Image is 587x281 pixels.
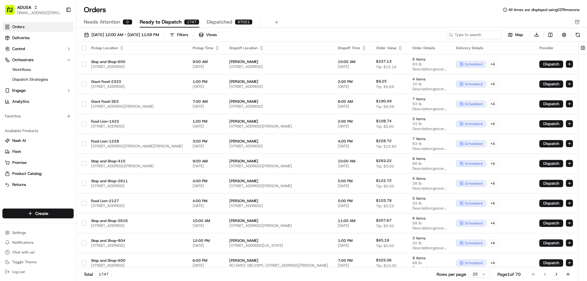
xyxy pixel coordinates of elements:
[465,121,482,126] span: scheduled
[376,144,397,149] span: Tip: $15.92
[412,265,446,270] span: Description: grocery bags
[376,198,392,203] span: $103.78
[412,106,446,111] span: Description: grocery bags
[193,218,220,223] span: 10:00 AM
[12,230,26,235] span: Settings
[376,99,392,104] span: $190.49
[91,198,183,203] span: Food Lion-2127
[2,147,74,157] button: Fleet
[91,104,183,109] span: [STREET_ADDRESS][PERSON_NAME]
[229,99,328,104] span: [PERSON_NAME]
[91,218,183,223] span: Stop and Shop-2616
[193,139,220,144] span: 3:00 PM
[184,19,199,25] div: 1747
[487,61,498,68] div: + 4
[193,124,220,129] span: [DATE]
[43,103,74,108] a: Powered byPylon
[193,64,220,69] span: [DATE]
[412,161,446,166] span: 68 lb
[193,238,220,243] span: 12:00 PM
[412,46,446,50] div: Order Details
[16,39,110,46] input: Got a question? Start typing here...
[193,183,220,188] span: [DATE]
[58,89,98,95] span: API Documentation
[6,6,18,18] img: Nash
[193,258,220,263] span: 6:00 PM
[412,236,446,241] span: 3 items
[12,269,25,274] span: Log out
[338,258,366,263] span: 7:00 PM
[12,24,24,30] span: Orders
[91,144,183,149] span: [STREET_ADDRESS][PERSON_NAME][PERSON_NAME]
[5,160,71,165] a: Promise
[412,186,446,191] span: Description: grocery bags
[376,79,387,84] span: $9.25
[338,159,366,164] span: 10:00 AM
[487,240,498,246] div: + 4
[12,57,34,63] span: Orchestrate
[376,124,394,129] span: Tip: $0.00
[229,218,328,223] span: [PERSON_NAME]
[376,65,397,69] span: Tip: $15.14
[376,164,394,169] span: Tip: $0.00
[2,97,74,106] a: Analytics
[412,226,446,231] span: Description: grocery bags
[12,99,29,104] span: Analytics
[412,136,446,141] span: 7 items
[229,144,328,149] span: [STREET_ADDRESS]
[123,19,132,25] div: 0
[12,149,21,154] span: Fleet
[465,141,482,146] span: scheduled
[465,221,482,226] span: scheduled
[91,84,183,89] span: [STREET_ADDRESS]
[412,166,446,171] span: Description: grocery bags
[229,79,328,84] span: [PERSON_NAME]
[207,18,232,26] span: Dispatched
[338,198,366,203] span: 5:00 PM
[504,31,527,39] button: Map
[465,181,482,186] span: scheduled
[10,65,66,74] a: Workflows
[465,241,482,246] span: scheduled
[412,102,446,106] span: 53 lb
[193,119,220,124] span: 1:00 PM
[91,59,183,64] span: Stop and Shop-600
[412,87,446,91] span: Description: grocery bags
[376,139,392,143] span: $228.72
[376,263,397,268] span: Tip: $10.00
[465,261,482,265] span: scheduled
[338,203,366,208] span: [DATE]
[539,120,563,128] button: Dispatch
[21,58,100,65] div: Start new chat
[12,88,26,93] span: Engage
[61,104,74,108] span: Pylon
[167,31,191,39] button: Filters
[487,220,498,227] div: + 4
[229,124,328,129] span: [STREET_ADDRESS][PERSON_NAME]
[338,238,366,243] span: 1:00 PM
[6,58,17,69] img: 1736555255976-a54dd68f-1ca7-489b-9aae-adbdc363a1c4
[193,46,220,50] div: Pickup Time
[376,119,392,124] span: $108.74
[465,102,482,106] span: scheduled
[338,144,366,149] span: [DATE]
[487,200,498,207] div: + 4
[376,258,392,263] span: $325.06
[229,64,328,69] span: [STREET_ADDRESS]
[193,263,220,268] span: [DATE]
[376,59,392,64] span: $237.13
[91,32,159,38] span: [DATE] 12:00 AM - [DATE] 11:59 PM
[193,243,220,248] span: [DATE]
[412,116,446,121] span: 5 items
[338,183,366,188] span: [DATE]
[193,198,220,203] span: 4:00 PM
[91,243,183,248] span: [STREET_ADDRESS]
[229,84,328,89] span: [STREET_ADDRESS]
[2,22,74,32] a: Orders
[229,104,328,109] span: [STREET_ADDRESS]
[21,65,77,69] div: We're available if you need us!
[140,18,182,26] span: Ready to Dispatch
[412,181,446,186] span: 38 lb
[2,86,74,95] button: Engage
[5,138,71,143] a: Nash AI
